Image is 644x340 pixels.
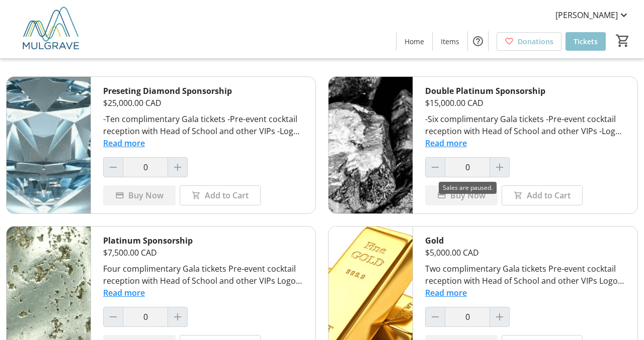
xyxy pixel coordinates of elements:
[405,36,424,47] span: Home
[425,247,625,259] div: $5,000.00 CAD
[103,235,303,247] div: Platinum Sponsorship
[396,32,432,51] a: Home
[518,36,553,47] span: Donations
[7,77,91,213] img: Preseting Diamond Sponsorship
[614,32,632,50] button: Cart
[441,36,459,47] span: Items
[425,113,625,137] div: -Six complimentary Gala tickets -Pre-event cocktail reception with Head of School and other VIPs ...
[425,263,625,287] div: Two complimentary Gala tickets Pre-event cocktail reception with Head of School and other VIPs Lo...
[555,9,618,21] span: [PERSON_NAME]
[497,32,561,51] a: Donations
[425,137,467,149] button: Read more
[433,32,467,51] a: Items
[566,32,606,51] a: Tickets
[103,113,303,137] div: -Ten complimentary Gala tickets -Pre-event cocktail reception with Head of School and other VIPs ...
[123,307,168,327] input: Platinum Sponsorship Quantity
[103,287,145,299] button: Read more
[547,7,638,23] button: [PERSON_NAME]
[103,85,303,97] div: Preseting Diamond Sponsorship
[439,182,497,194] div: Sales are paused.
[425,235,625,247] div: Gold
[445,307,490,327] input: Gold Quantity
[329,77,413,213] img: Double Platinum Sponsorship
[445,157,490,177] input: Double Platinum Sponsorship Quantity
[103,263,303,287] div: Four complimentary Gala tickets Pre-event cocktail reception with Head of School and other VIPs L...
[425,287,467,299] button: Read more
[468,31,488,51] button: Help
[123,157,168,177] input: Preseting Diamond Sponsorship Quantity
[103,247,303,259] div: $7,500.00 CAD
[6,4,96,54] img: Mulgrave School's Logo
[103,137,145,149] button: Read more
[574,36,598,47] span: Tickets
[425,97,625,109] div: $15,000.00 CAD
[103,97,303,109] div: $25,000.00 CAD
[425,85,625,97] div: Double Platinum Sponsorship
